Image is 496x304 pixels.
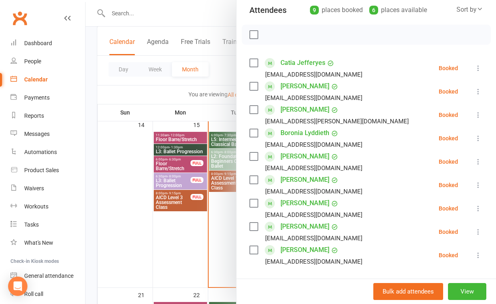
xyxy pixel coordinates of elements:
a: [PERSON_NAME] [280,197,329,210]
div: Payments [24,94,50,101]
div: Booked [439,89,458,94]
div: Booked [439,252,458,258]
div: People [24,58,41,65]
div: [EMAIL_ADDRESS][DOMAIN_NAME] [265,233,362,244]
div: [EMAIL_ADDRESS][DOMAIN_NAME] [265,186,362,197]
div: Tasks [24,221,39,228]
div: Waivers [24,185,44,192]
div: [EMAIL_ADDRESS][DOMAIN_NAME] [265,256,362,267]
a: Automations [10,143,85,161]
div: Open Intercom Messenger [8,277,27,296]
a: [PERSON_NAME] [280,150,329,163]
div: Sort by [456,4,483,15]
a: [PERSON_NAME] [280,103,329,116]
div: Roll call [24,291,43,297]
a: Messages [10,125,85,143]
button: Bulk add attendees [373,283,443,300]
div: [EMAIL_ADDRESS][PERSON_NAME][DOMAIN_NAME] [265,116,409,127]
a: What's New [10,234,85,252]
div: Product Sales [24,167,59,173]
a: [PERSON_NAME] [280,173,329,186]
div: Attendees [249,4,287,16]
div: Booked [439,229,458,235]
a: Boronia Lyddieth [280,127,329,140]
a: Calendar [10,71,85,89]
div: [EMAIL_ADDRESS][DOMAIN_NAME] [265,140,362,150]
button: View [448,283,486,300]
div: Booked [439,159,458,164]
a: Dashboard [10,34,85,52]
a: Workouts [10,198,85,216]
div: Booked [439,112,458,118]
div: [EMAIL_ADDRESS][DOMAIN_NAME] [265,69,362,80]
div: 6 [369,6,378,15]
div: places booked [310,4,363,16]
div: Booked [439,135,458,141]
div: Dashboard [24,40,52,46]
div: Workouts [24,203,48,210]
div: Messages [24,131,50,137]
div: Automations [24,149,57,155]
a: [PERSON_NAME] [280,244,329,256]
div: What's New [24,239,53,246]
div: Calendar [24,76,48,83]
a: Waivers [10,179,85,198]
a: Clubworx [10,8,30,28]
div: 9 [310,6,319,15]
a: [PERSON_NAME] [280,80,329,93]
a: Catia Jefferyes [280,56,325,69]
div: Booked [439,206,458,211]
a: General attendance kiosk mode [10,267,85,285]
div: [EMAIL_ADDRESS][DOMAIN_NAME] [265,93,362,103]
div: Booked [439,182,458,188]
div: [EMAIL_ADDRESS][DOMAIN_NAME] [265,210,362,220]
div: [EMAIL_ADDRESS][DOMAIN_NAME] [265,163,362,173]
a: Product Sales [10,161,85,179]
a: Reports [10,107,85,125]
a: Payments [10,89,85,107]
div: Booked [439,65,458,71]
a: Tasks [10,216,85,234]
a: Roll call [10,285,85,303]
div: General attendance [24,273,73,279]
div: places available [369,4,427,16]
a: People [10,52,85,71]
a: [PERSON_NAME] [280,220,329,233]
div: Reports [24,112,44,119]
